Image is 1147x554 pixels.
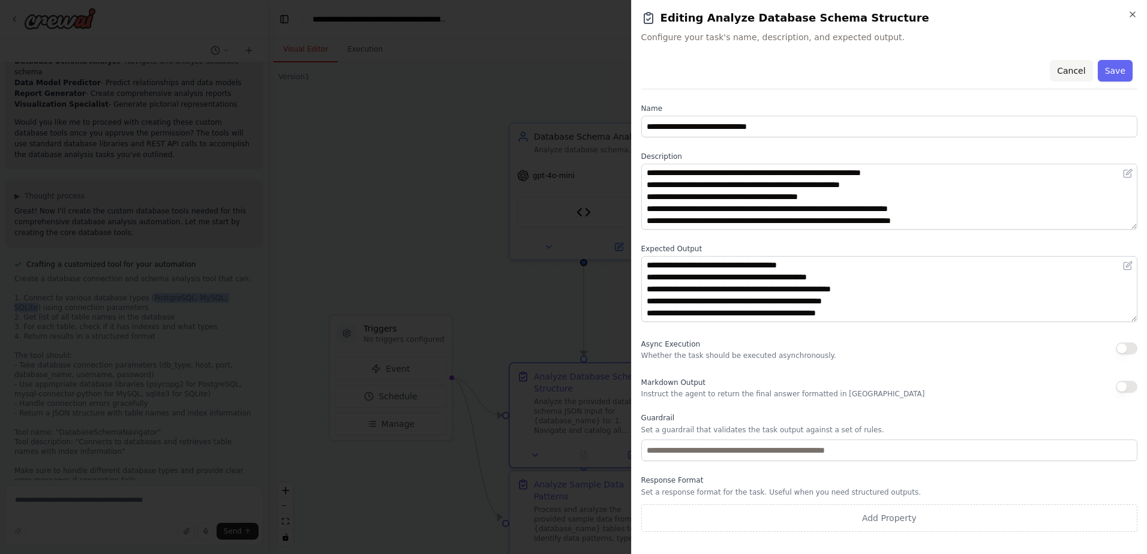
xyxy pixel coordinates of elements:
button: Open in editor [1121,166,1135,180]
p: Set a guardrail that validates the task output against a set of rules. [641,425,1137,435]
p: Instruct the agent to return the final answer formatted in [GEOGRAPHIC_DATA] [641,389,925,399]
label: Name [641,104,1137,113]
span: Configure your task's name, description, and expected output. [641,31,1137,43]
label: Expected Output [641,244,1137,254]
label: Description [641,152,1137,161]
button: Add Property [641,504,1137,532]
button: Cancel [1050,60,1092,82]
span: Async Execution [641,340,700,348]
p: Whether the task should be executed asynchronously. [641,351,836,360]
h2: Editing Analyze Database Schema Structure [641,10,1137,26]
label: Guardrail [641,413,1137,423]
span: Markdown Output [641,378,705,387]
p: Set a response format for the task. Useful when you need structured outputs. [641,487,1137,497]
button: Save [1098,60,1133,82]
button: Open in editor [1121,258,1135,273]
label: Response Format [641,475,1137,485]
